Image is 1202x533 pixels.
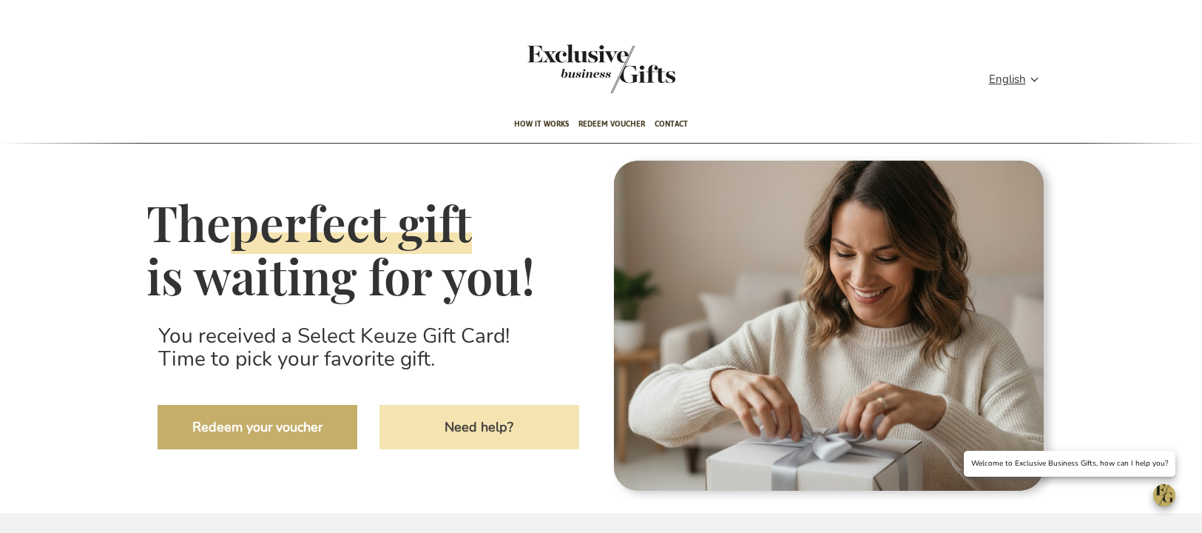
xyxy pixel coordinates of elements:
[989,71,1048,88] div: English
[146,313,590,383] h2: You received a Select Keuze Gift Card! Time to pick your favorite gift.
[655,107,688,141] span: Contact
[514,107,569,141] span: How it works
[989,71,1026,88] span: English
[231,190,472,254] span: perfect gift
[146,196,590,302] h1: The
[578,107,645,141] span: Redeem voucher
[379,405,579,449] a: Need help?
[146,249,590,303] div: is waiting for you!
[612,155,1056,502] img: Firefly_Gemini_Flash_make_it_a_white_cardboard_box_196060_round_letterbox
[158,405,357,449] a: Redeem your voucher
